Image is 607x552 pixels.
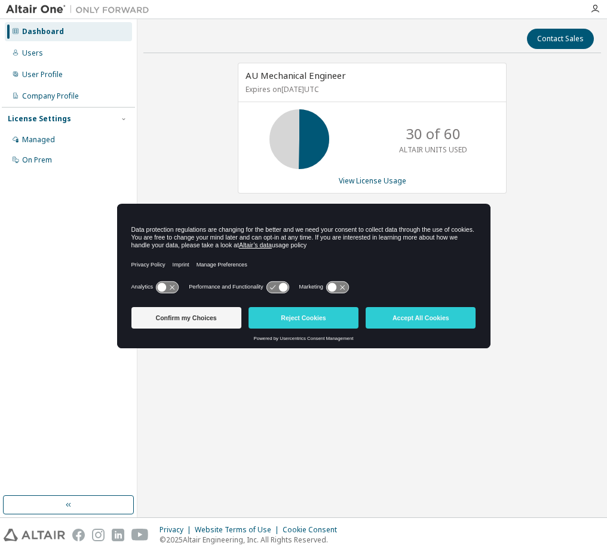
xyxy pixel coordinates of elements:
div: On Prem [22,155,52,165]
img: altair_logo.svg [4,529,65,541]
div: License Settings [8,114,71,124]
img: Altair One [6,4,155,16]
div: Users [22,48,43,58]
p: ALTAIR UNITS USED [399,145,467,155]
div: Company Profile [22,91,79,101]
img: linkedin.svg [112,529,124,541]
img: facebook.svg [72,529,85,541]
a: View License Usage [339,176,406,186]
img: instagram.svg [92,529,105,541]
div: Dashboard [22,27,64,36]
span: AU Mechanical Engineer [246,69,346,81]
p: 30 of 60 [406,124,461,144]
p: © 2025 Altair Engineering, Inc. All Rights Reserved. [160,535,344,545]
div: Managed [22,135,55,145]
button: Contact Sales [527,29,594,49]
div: User Profile [22,70,63,79]
div: Website Terms of Use [195,525,283,535]
img: youtube.svg [131,529,149,541]
p: Expires on [DATE] UTC [246,84,496,94]
div: Cookie Consent [283,525,344,535]
div: Privacy [160,525,195,535]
